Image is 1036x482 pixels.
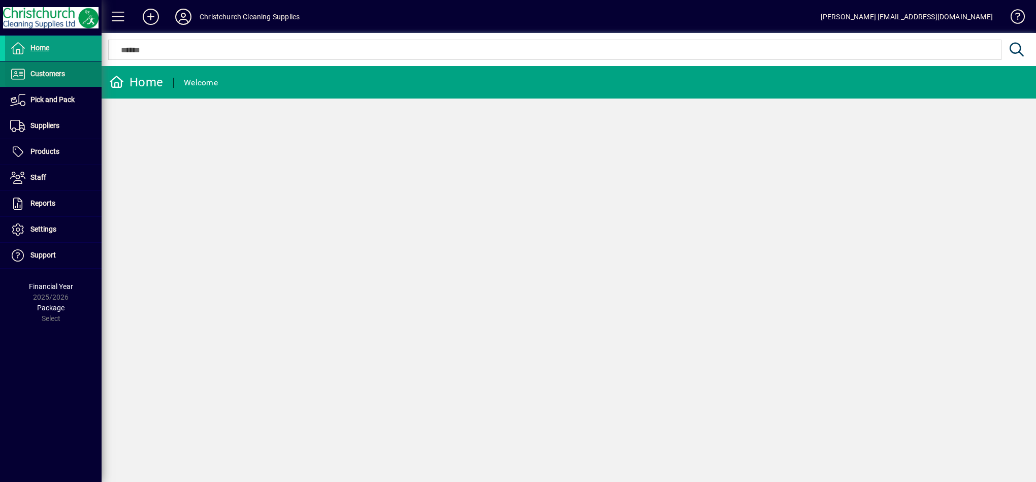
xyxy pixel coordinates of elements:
[30,70,65,78] span: Customers
[135,8,167,26] button: Add
[5,243,102,268] a: Support
[30,225,56,233] span: Settings
[200,9,300,25] div: Christchurch Cleaning Supplies
[5,139,102,165] a: Products
[1003,2,1023,35] a: Knowledge Base
[5,191,102,216] a: Reports
[30,44,49,52] span: Home
[5,61,102,87] a: Customers
[30,199,55,207] span: Reports
[30,147,59,155] span: Products
[30,121,59,130] span: Suppliers
[37,304,64,312] span: Package
[167,8,200,26] button: Profile
[29,282,73,291] span: Financial Year
[30,95,75,104] span: Pick and Pack
[184,75,218,91] div: Welcome
[5,87,102,113] a: Pick and Pack
[5,113,102,139] a: Suppliers
[5,165,102,190] a: Staff
[30,173,46,181] span: Staff
[821,9,993,25] div: [PERSON_NAME] [EMAIL_ADDRESS][DOMAIN_NAME]
[30,251,56,259] span: Support
[5,217,102,242] a: Settings
[109,74,163,90] div: Home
